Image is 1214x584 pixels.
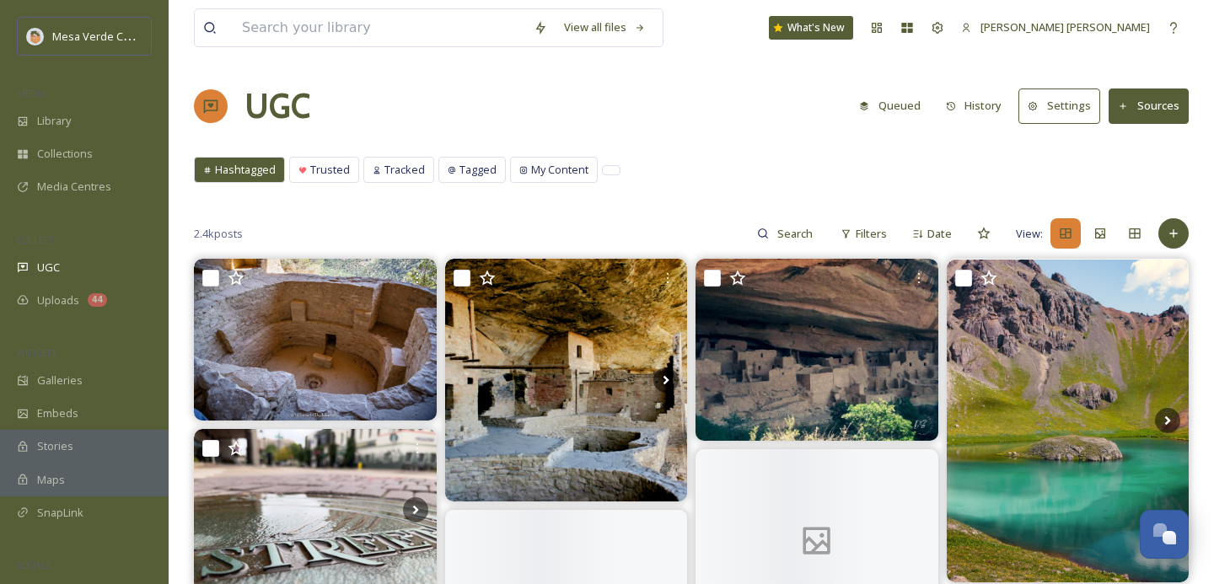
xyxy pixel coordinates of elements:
[531,162,588,178] span: My Content
[37,260,60,276] span: UGC
[37,438,73,454] span: Stories
[17,559,51,571] span: SOCIALS
[37,146,93,162] span: Collections
[459,162,497,178] span: Tagged
[37,405,78,421] span: Embeds
[234,9,525,46] input: Search your library
[17,233,53,246] span: COLLECT
[215,162,276,178] span: Hashtagged
[37,179,111,195] span: Media Centres
[937,89,1011,122] button: History
[927,226,952,242] span: Date
[851,89,937,122] a: Queued
[244,81,310,131] a: UGC
[556,11,654,44] a: View all files
[194,226,243,242] span: 2.4k posts
[1018,88,1109,123] a: Settings
[769,217,824,250] input: Search
[194,259,437,421] img: Kiva Balcony House - Mesa Verde National Park, CO #mesaverdenationalpark #balconyhouse #canon6d #...
[947,260,1190,582] img: Wildflower season 2025, what a time to be alive! A great year to get back into hiking more hardco...
[17,346,56,359] span: WIDGETS
[37,292,79,308] span: Uploads
[37,113,71,129] span: Library
[37,372,83,388] span: Galleries
[17,87,46,99] span: MEDIA
[88,293,107,307] div: 44
[37,505,83,521] span: SnapLink
[27,28,44,45] img: MVC%20SnapSea%20logo%20%281%29.png
[1018,88,1100,123] button: Settings
[980,19,1150,35] span: [PERSON_NAME] [PERSON_NAME]
[1140,510,1189,559] button: Open Chat
[856,226,887,242] span: Filters
[384,162,425,178] span: Tracked
[696,259,938,441] img: mesaverdenps nationaltrailsnps npsparkprotectors #mesaverde #mesaverdenationalpark #nps #national...
[310,162,350,178] span: Trusted
[937,89,1019,122] a: History
[1109,88,1189,123] button: Sources
[1016,226,1043,242] span: View:
[851,89,929,122] button: Queued
[769,16,853,40] a: What's New
[52,28,156,44] span: Mesa Verde Country
[953,11,1158,44] a: [PERSON_NAME] [PERSON_NAME]
[37,472,65,488] span: Maps
[445,259,688,501] img: Fun-fact: You’re walking in ancient footsteps! 👣 Every trail you walk at mesaverdenps once connec...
